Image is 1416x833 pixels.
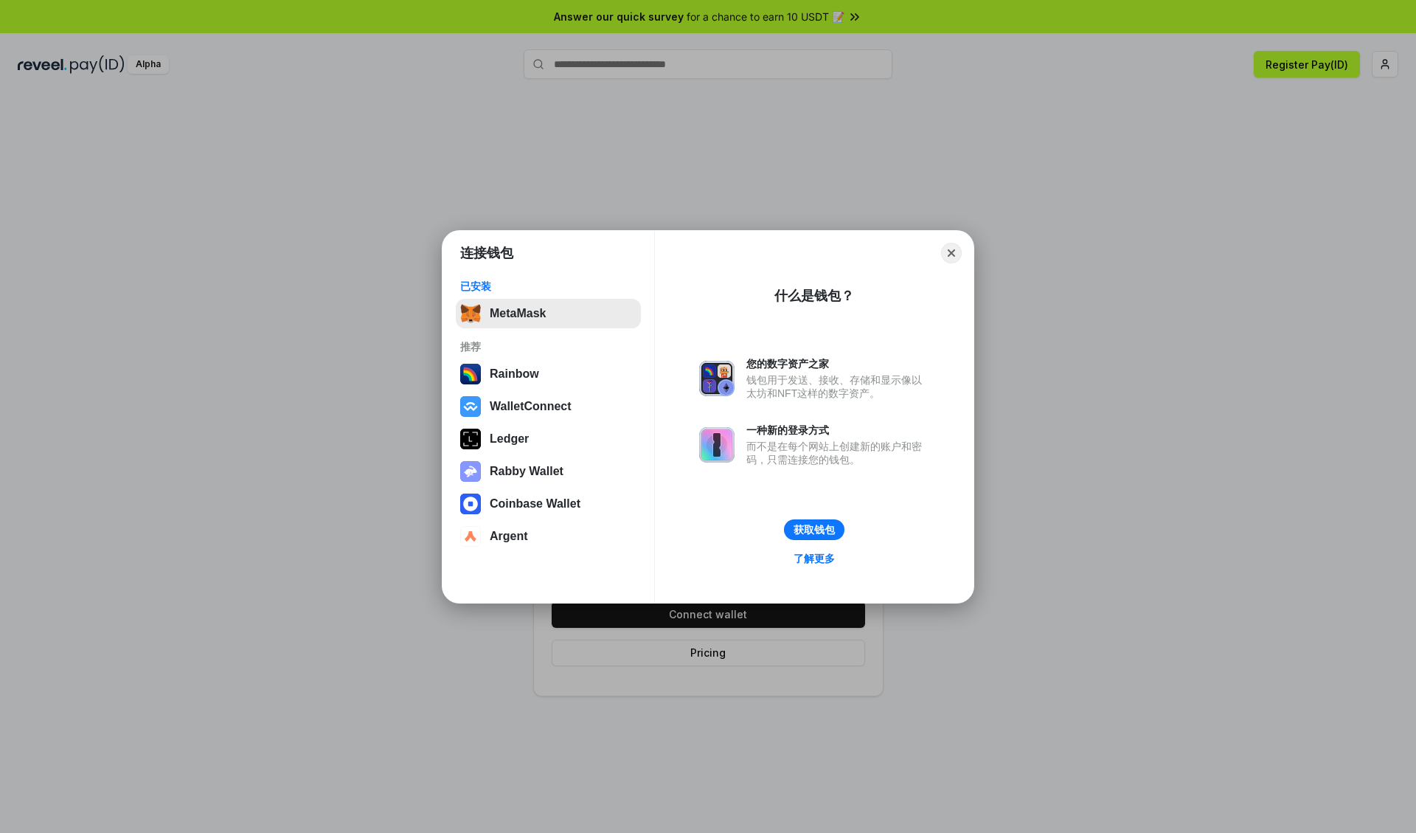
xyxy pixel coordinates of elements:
[456,359,641,389] button: Rainbow
[456,522,641,551] button: Argent
[456,299,641,328] button: MetaMask
[490,530,528,543] div: Argent
[460,396,481,417] img: svg+xml,%3Csvg%20width%3D%2228%22%20height%3D%2228%22%20viewBox%3D%220%200%2028%2028%22%20fill%3D...
[456,457,641,486] button: Rabby Wallet
[460,280,636,293] div: 已安装
[460,303,481,324] img: svg+xml,%3Csvg%20fill%3D%22none%22%20height%3D%2233%22%20viewBox%3D%220%200%2035%2033%22%20width%...
[699,361,735,396] img: svg+xml,%3Csvg%20xmlns%3D%22http%3A%2F%2Fwww.w3.org%2F2000%2Fsvg%22%20fill%3D%22none%22%20viewBox...
[490,432,529,446] div: Ledger
[746,373,929,400] div: 钱包用于发送、接收、存储和显示像以太坊和NFT这样的数字资产。
[794,552,835,565] div: 了解更多
[699,427,735,463] img: svg+xml,%3Csvg%20xmlns%3D%22http%3A%2F%2Fwww.w3.org%2F2000%2Fsvg%22%20fill%3D%22none%22%20viewBox...
[794,523,835,536] div: 获取钱包
[460,340,636,353] div: 推荐
[460,494,481,514] img: svg+xml,%3Csvg%20width%3D%2228%22%20height%3D%2228%22%20viewBox%3D%220%200%2028%2028%22%20fill%3D...
[460,364,481,384] img: svg+xml,%3Csvg%20width%3D%22120%22%20height%3D%22120%22%20viewBox%3D%220%200%20120%20120%22%20fil...
[456,489,641,519] button: Coinbase Wallet
[785,549,844,568] a: 了解更多
[746,424,929,437] div: 一种新的登录方式
[460,461,481,482] img: svg+xml,%3Csvg%20xmlns%3D%22http%3A%2F%2Fwww.w3.org%2F2000%2Fsvg%22%20fill%3D%22none%22%20viewBox...
[490,307,546,320] div: MetaMask
[460,429,481,449] img: svg+xml,%3Csvg%20xmlns%3D%22http%3A%2F%2Fwww.w3.org%2F2000%2Fsvg%22%20width%3D%2228%22%20height%3...
[460,526,481,547] img: svg+xml,%3Csvg%20width%3D%2228%22%20height%3D%2228%22%20viewBox%3D%220%200%2028%2028%22%20fill%3D...
[746,357,929,370] div: 您的数字资产之家
[490,465,563,478] div: Rabby Wallet
[490,497,580,511] div: Coinbase Wallet
[490,367,539,381] div: Rainbow
[456,424,641,454] button: Ledger
[746,440,929,466] div: 而不是在每个网站上创建新的账户和密码，只需连接您的钱包。
[774,287,854,305] div: 什么是钱包？
[460,244,513,262] h1: 连接钱包
[456,392,641,421] button: WalletConnect
[490,400,572,413] div: WalletConnect
[784,519,844,540] button: 获取钱包
[941,243,962,263] button: Close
